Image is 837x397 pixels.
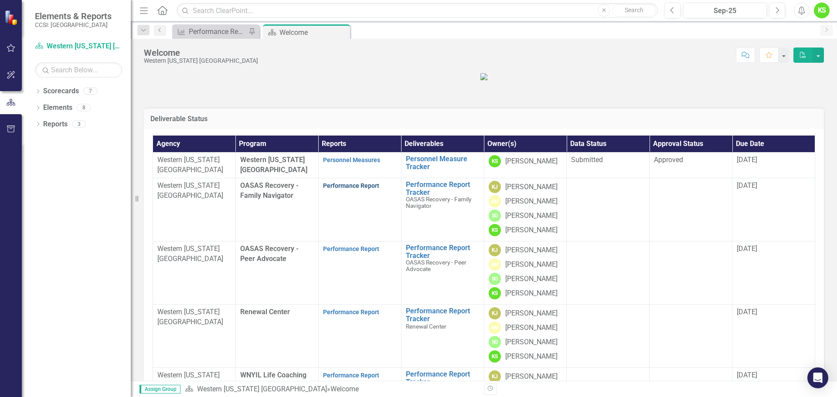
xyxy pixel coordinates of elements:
div: Performance Report [189,26,246,37]
a: Western [US_STATE] [GEOGRAPHIC_DATA] [197,385,327,393]
span: OASAS Recovery - Family Navigator [406,196,471,209]
a: Personnel Measures [323,156,380,163]
a: Performance Report Tracker [406,181,480,196]
span: [DATE] [737,181,757,190]
div: [PERSON_NAME] [505,182,558,192]
span: [DATE] [737,244,757,253]
span: Approved [654,156,683,164]
a: Scorecards [43,86,79,96]
td: Double-Click to Edit Right Click for Context Menu [401,153,484,178]
h3: Deliverable Status [150,115,817,123]
div: KJ [489,181,501,193]
a: Performance Report [323,309,379,316]
div: [PERSON_NAME] [505,372,558,382]
div: KJ [489,307,501,319]
div: [PERSON_NAME] [505,211,558,221]
span: Assign Group [139,385,180,394]
button: Sep-25 [683,3,767,18]
div: [PERSON_NAME] [505,225,558,235]
td: Double-Click to Edit [650,241,732,305]
td: Double-Click to Edit [650,305,732,368]
td: Double-Click to Edit [567,153,650,178]
span: OASAS Recovery - Peer Advocate [240,244,299,263]
div: AM [489,258,501,271]
img: ClearPoint Strategy [4,10,20,25]
div: [PERSON_NAME] [505,309,558,319]
td: Double-Click to Edit Right Click for Context Menu [401,178,484,241]
div: SO [489,210,501,222]
div: [PERSON_NAME] [505,337,558,347]
span: OASAS Recovery - Peer Advocate [406,259,466,272]
div: [PERSON_NAME] [505,156,558,166]
span: Renewal Center [240,308,290,316]
td: Double-Click to Edit Right Click for Context Menu [401,305,484,368]
div: [PERSON_NAME] [505,288,558,299]
div: Open Intercom Messenger [807,367,828,388]
div: SO [489,273,501,285]
a: Performance Report Tracker [406,370,480,386]
div: 3 [72,120,86,128]
div: » [185,384,477,394]
a: Performance Report [323,182,379,189]
div: Western [US_STATE] [GEOGRAPHIC_DATA] [144,58,258,64]
span: Search [625,7,643,14]
div: KS [489,287,501,299]
div: 8 [77,104,91,112]
input: Search ClearPoint... [177,3,658,18]
td: Double-Click to Edit Right Click for Context Menu [401,241,484,305]
div: Sep-25 [686,6,764,16]
div: [PERSON_NAME] [505,197,558,207]
span: Submitted [571,156,603,164]
div: AM [489,322,501,334]
span: Western [US_STATE] [GEOGRAPHIC_DATA] [240,156,307,174]
p: Western [US_STATE] [GEOGRAPHIC_DATA] [157,155,231,175]
span: OASAS Recovery - Family Navigator [240,181,299,200]
a: Performance Report [323,372,379,379]
a: Performance Report Tracker [406,307,480,322]
div: Welcome [330,385,359,393]
div: AM [489,195,501,207]
a: Reports [43,119,68,129]
span: Renewal Center [406,323,446,330]
a: Western [US_STATE] [GEOGRAPHIC_DATA] [35,41,122,51]
span: Elements & Reports [35,11,112,21]
div: SO [489,336,501,348]
div: KJ [489,370,501,383]
input: Search Below... [35,62,122,78]
p: Western [US_STATE] [GEOGRAPHIC_DATA] [157,307,231,327]
a: Elements [43,103,72,113]
p: Western [US_STATE] [GEOGRAPHIC_DATA] [157,370,231,390]
span: [DATE] [737,308,757,316]
td: Double-Click to Edit [567,305,650,368]
a: Personnel Measure Tracker [406,155,480,170]
td: Double-Click to Edit [650,153,732,178]
img: wnyil-logo.jpg [480,73,487,80]
span: WNYIL Life Coaching [240,371,306,379]
span: [DATE] [737,371,757,379]
div: [PERSON_NAME] [505,323,558,333]
div: [PERSON_NAME] [505,260,558,270]
small: CCSI: [GEOGRAPHIC_DATA] [35,21,112,28]
button: KS [814,3,830,18]
div: KJ [489,244,501,256]
div: KS [489,155,501,167]
button: Search [612,4,656,17]
div: [PERSON_NAME] [505,352,558,362]
p: Western [US_STATE] [GEOGRAPHIC_DATA] [157,244,231,264]
div: Welcome [144,48,258,58]
td: Double-Click to Edit [567,178,650,241]
div: KS [489,350,501,363]
a: Performance Report [174,26,246,37]
div: 7 [83,88,97,95]
div: KS [489,224,501,236]
div: [PERSON_NAME] [505,274,558,284]
div: [PERSON_NAME] [505,245,558,255]
span: [DATE] [737,156,757,164]
a: Performance Report Tracker [406,244,480,259]
div: Welcome [279,27,348,38]
p: Western [US_STATE] [GEOGRAPHIC_DATA] [157,181,231,201]
td: Double-Click to Edit [567,241,650,305]
td: Double-Click to Edit [650,178,732,241]
a: Performance Report [323,245,379,252]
